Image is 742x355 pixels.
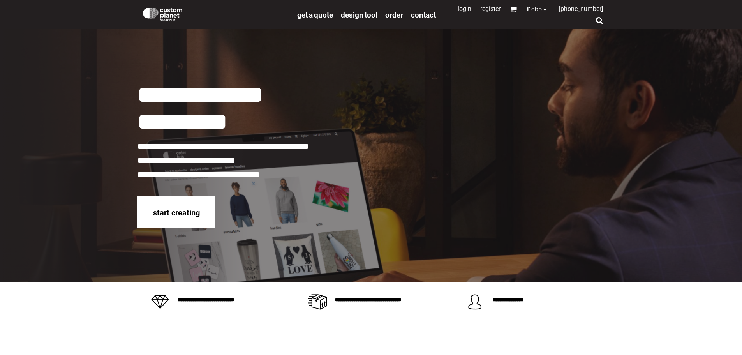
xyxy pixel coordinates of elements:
span: start creating [153,208,200,217]
span: get a quote [297,11,333,19]
a: Contact [411,10,436,19]
span: [PHONE_NUMBER] [559,5,603,12]
span: order [385,11,403,19]
span: Contact [411,11,436,19]
a: design tool [341,10,377,19]
span: design tool [341,11,377,19]
span: £ [527,6,531,12]
a: Register [480,5,501,12]
a: Login [458,5,471,12]
a: Custom Planet [137,2,293,25]
a: get a quote [297,10,333,19]
span: GBP [531,6,542,12]
img: Custom Planet [141,6,184,21]
a: order [385,10,403,19]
